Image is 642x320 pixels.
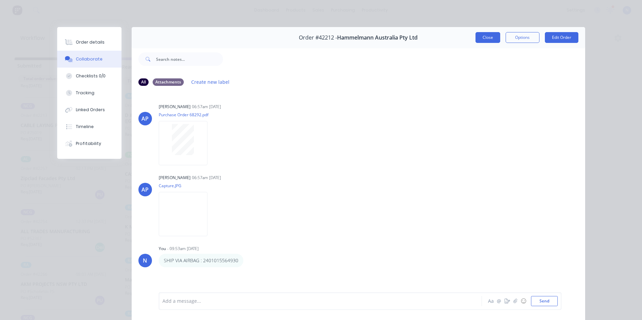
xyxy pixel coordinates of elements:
[143,256,147,265] div: N
[76,90,94,96] div: Tracking
[57,34,121,51] button: Order details
[76,124,94,130] div: Timeline
[167,246,199,252] div: - 09:53am [DATE]
[159,104,191,110] div: [PERSON_NAME]
[487,297,495,305] button: Aa
[159,183,214,189] p: Capture.JPG
[159,112,214,118] p: Purchase Order 68292.pdf
[57,51,121,68] button: Collaborate
[159,246,166,252] div: You
[76,141,101,147] div: Profitability
[506,32,539,43] button: Options
[159,175,191,181] div: [PERSON_NAME]
[495,297,503,305] button: @
[188,77,233,87] button: Create new label
[164,257,238,264] p: SHIP VIA AIRBAG : 2401015564930
[192,175,221,181] div: 06:57am [DATE]
[57,118,121,135] button: Timeline
[76,39,105,45] div: Order details
[141,115,149,123] div: AP
[76,56,103,62] div: Collaborate
[156,52,223,66] input: Search notes...
[57,101,121,118] button: Linked Orders
[192,104,221,110] div: 06:57am [DATE]
[57,84,121,101] button: Tracking
[57,68,121,84] button: Checklists 0/0
[153,78,184,86] div: Attachments
[475,32,500,43] button: Close
[76,107,105,113] div: Linked Orders
[519,297,528,305] button: ☺
[57,135,121,152] button: Profitability
[545,32,578,43] button: Edit Order
[138,78,149,86] div: All
[337,34,418,41] span: Hammelmann Australia Pty Ltd
[531,296,558,306] button: Send
[299,34,337,41] span: Order #42212 -
[76,73,106,79] div: Checklists 0/0
[141,186,149,194] div: AP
